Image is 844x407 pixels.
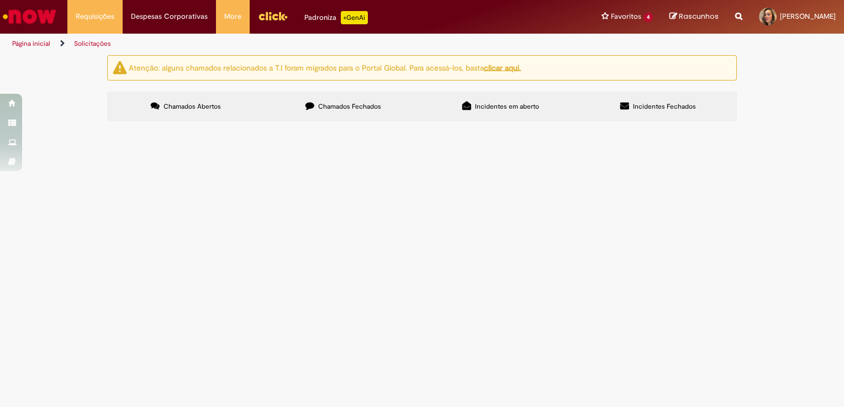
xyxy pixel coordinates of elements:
[318,102,381,111] span: Chamados Fechados
[341,11,368,24] p: +GenAi
[129,62,521,72] ng-bind-html: Atenção: alguns chamados relacionados a T.I foram migrados para o Portal Global. Para acessá-los,...
[1,6,58,28] img: ServiceNow
[304,11,368,24] div: Padroniza
[224,11,241,22] span: More
[643,13,653,22] span: 4
[475,102,539,111] span: Incidentes em aberto
[76,11,114,22] span: Requisições
[669,12,719,22] a: Rascunhos
[12,39,50,48] a: Página inicial
[484,62,521,72] a: clicar aqui.
[679,11,719,22] span: Rascunhos
[611,11,641,22] span: Favoritos
[780,12,836,21] span: [PERSON_NAME]
[74,39,111,48] a: Solicitações
[8,34,555,54] ul: Trilhas de página
[633,102,696,111] span: Incidentes Fechados
[131,11,208,22] span: Despesas Corporativas
[258,8,288,24] img: click_logo_yellow_360x200.png
[163,102,221,111] span: Chamados Abertos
